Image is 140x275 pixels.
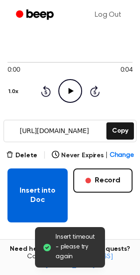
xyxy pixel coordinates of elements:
button: Insert into Doc [7,168,68,222]
span: 0:04 [120,66,133,75]
button: 1.0x [7,84,21,100]
span: | [43,150,46,161]
button: Record [73,168,133,193]
span: Insert timeout - please try again [56,233,98,262]
span: Contact us [6,253,134,269]
a: Beep [9,6,62,24]
span: Change [110,151,134,161]
span: 0:00 [7,66,20,75]
button: Never Expires|Change [52,151,134,161]
button: Copy [106,122,134,140]
span: | [105,151,108,161]
a: Log Out [85,4,131,26]
a: [EMAIL_ADDRESS][DOMAIN_NAME] [45,254,113,268]
button: Delete [6,151,37,161]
